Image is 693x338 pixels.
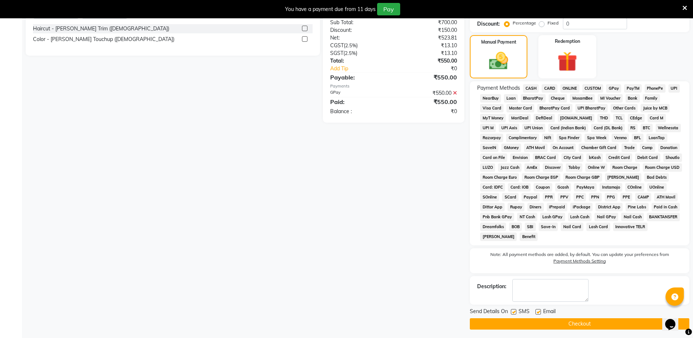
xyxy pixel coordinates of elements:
[498,163,521,172] span: Jazz Cash
[582,84,604,93] span: CUSTOM
[644,173,669,182] span: Bad Debts
[628,124,638,132] span: RS
[470,318,689,330] button: Checkout
[377,3,400,15] button: Pay
[510,153,530,162] span: Envision
[480,144,498,152] span: SaveIN
[542,134,554,142] span: Nift
[506,104,534,112] span: Master Card
[480,114,506,122] span: MyT Money
[394,19,462,26] div: ₹700.00
[632,134,644,142] span: BFL
[647,183,667,192] span: UOnline
[508,183,531,192] span: Card: IOB
[605,173,642,182] span: [PERSON_NAME]
[480,124,496,132] span: UPI M
[394,34,462,42] div: ₹523.81
[524,144,548,152] span: ATH Movil
[394,57,462,65] div: ₹550.00
[522,173,560,182] span: Room Charge EGP
[345,50,356,56] span: 2.5%
[553,258,606,264] label: Payment Methods Setting
[477,84,520,92] span: Payment Methods
[560,84,579,93] span: ONLINE
[477,251,682,267] label: Note: All payment methods are added, by default. You can update your preferences from
[519,308,530,317] span: SMS
[542,84,557,93] span: CARD
[543,193,555,201] span: PPR
[613,114,625,122] span: TCL
[640,144,655,152] span: Comp
[563,173,602,182] span: Room Charge GBP
[558,114,595,122] span: [DOMAIN_NAME]
[625,183,644,192] span: COnline
[325,65,405,73] a: Add Tip
[570,94,595,103] span: MosamBee
[325,19,394,26] div: Sub Total:
[504,94,518,103] span: Loan
[570,203,593,211] span: iPackage
[480,193,499,201] span: SOnline
[548,124,589,132] span: Card (Indian Bank)
[525,223,536,231] span: SBI
[550,144,576,152] span: On Account
[543,163,563,172] span: Discover
[330,50,343,56] span: SGST
[610,163,640,172] span: Room Charge
[606,153,632,162] span: Credit Card
[652,203,680,211] span: Paid in Cash
[480,153,507,162] span: Card on File
[480,223,506,231] span: Dreamfolks
[513,20,536,26] label: Percentage
[405,65,463,73] div: ₹0
[656,124,681,132] span: Wellnessta
[533,153,559,162] span: BRAC Card
[641,104,670,112] span: Juice by MCB
[566,163,582,172] span: Tabby
[612,134,629,142] span: Venmo
[480,233,517,241] span: [PERSON_NAME]
[597,114,610,122] span: THD
[517,213,537,221] span: NT Cash
[325,26,394,34] div: Discount:
[591,124,625,132] span: Card (DL Bank)
[506,134,539,142] span: Complimentary
[585,134,609,142] span: Spa Week
[285,5,376,13] div: You have a payment due from 11 days
[481,39,516,45] label: Manual Payment
[579,144,619,152] span: Chamber Gift Card
[648,114,666,122] span: Card M
[477,283,506,290] div: Description:
[521,193,540,201] span: Paypal
[527,203,544,211] span: Diners
[555,183,571,192] span: Gcash
[480,163,495,172] span: LUZO
[605,193,618,201] span: PPG
[641,124,653,132] span: BTC
[325,97,394,106] div: Paid:
[394,73,462,82] div: ₹550.00
[548,20,559,26] label: Fixed
[480,94,501,103] span: NearBuy
[635,193,651,201] span: CAMP
[330,42,344,49] span: CGST
[480,203,505,211] span: Dittor App
[658,144,680,152] span: Donation
[561,223,583,231] span: Nail Card
[622,144,637,152] span: Trade
[600,183,622,192] span: Instamojo
[574,193,586,201] span: PPC
[522,124,545,132] span: UPI Union
[662,309,686,331] iframe: chat widget
[537,104,572,112] span: BharatPay Card
[394,97,462,106] div: ₹550.00
[509,223,522,231] span: BOB
[549,94,567,103] span: Cheque
[325,49,394,57] div: ( )
[643,94,660,103] span: Family
[394,108,462,115] div: ₹0
[325,73,394,82] div: Payable:
[620,193,633,201] span: PPE
[539,223,558,231] span: Save-In
[520,233,538,241] span: Benefit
